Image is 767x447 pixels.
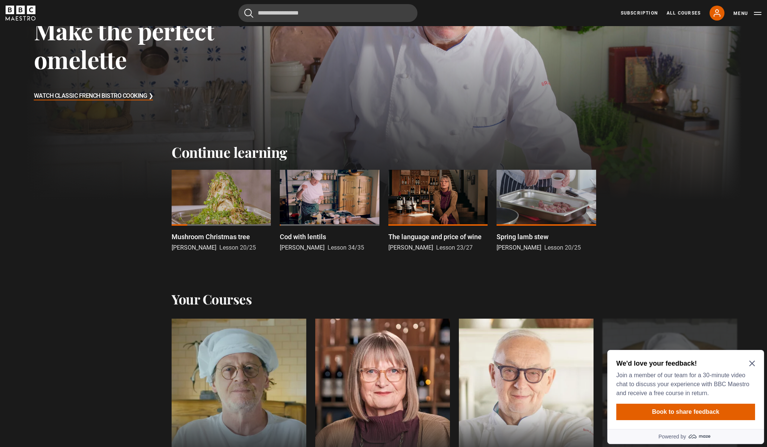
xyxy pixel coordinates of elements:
p: Mushroom Christmas tree [172,232,250,242]
a: The language and price of wine​ [PERSON_NAME] Lesson 23/27 [388,170,488,252]
h2: Continue learning [172,144,595,161]
span: [PERSON_NAME] [388,244,433,251]
h2: We'd love your feedback! [12,12,148,21]
a: All Courses [667,10,701,16]
span: Lesson 23/27 [436,244,473,251]
h3: Make the perfect omelette [34,16,312,74]
p: Join a member of our team for a 30-minute video chat to discuss your experience with BBC Maestro ... [12,24,148,51]
a: Powered by maze [3,82,160,97]
button: Close Maze Prompt [145,13,151,19]
a: Spring lamb stew [PERSON_NAME] Lesson 20/25 [497,170,596,252]
input: Search [238,4,417,22]
button: Book to share feedback [12,57,151,73]
span: Lesson 20/25 [544,244,581,251]
a: Cod with lentils [PERSON_NAME] Lesson 34/35 [280,170,379,252]
span: [PERSON_NAME] [172,244,216,251]
div: Optional study invitation [3,3,160,97]
a: Subscription [621,10,658,16]
button: Submit the search query [244,9,253,18]
span: Lesson 34/35 [328,244,364,251]
p: Spring lamb stew [497,232,548,242]
p: Cod with lentils [280,232,326,242]
span: [PERSON_NAME] [280,244,325,251]
svg: BBC Maestro [6,6,35,21]
button: Toggle navigation [733,10,761,17]
h2: Your Courses [172,291,252,307]
p: The language and price of wine​ [388,232,482,242]
span: [PERSON_NAME] [497,244,541,251]
a: Mushroom Christmas tree [PERSON_NAME] Lesson 20/25 [172,170,271,252]
h3: Watch Classic French Bistro Cooking ❯ [34,91,153,102]
span: Lesson 20/25 [219,244,256,251]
